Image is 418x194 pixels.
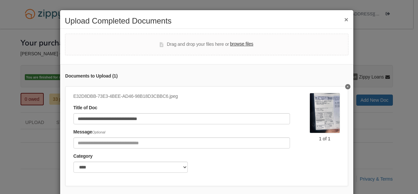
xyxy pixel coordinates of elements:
[65,17,348,25] h2: Upload Completed Documents
[73,129,105,136] label: Message
[345,84,350,89] button: Delete E32D8DBB-73E3-4BEE-AD46-98B18D3CBBC6
[65,73,348,80] div: Documents to Upload ( 1 )
[73,104,97,112] label: Title of Doc
[310,93,340,133] img: E32D8DBB-73E3-4BEE-AD46-98B18D3CBBC6.jpeg
[310,135,340,142] div: 1 of 1
[344,16,348,23] button: ×
[73,162,188,173] select: Category
[73,93,290,100] div: E32D8DBB-73E3-4BEE-AD46-98B18D3CBBC6.jpeg
[230,41,253,48] label: browse files
[73,153,93,160] label: Category
[73,137,290,149] input: Include any comments on this document
[92,130,105,134] span: Optional
[73,113,290,124] input: Document Title
[160,41,253,48] div: Drag and drop your files here or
